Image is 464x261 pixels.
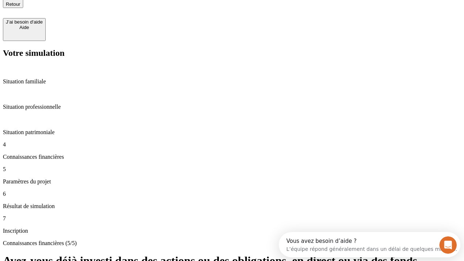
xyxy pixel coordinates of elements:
[3,178,461,185] p: Paramètres du projet
[3,240,461,246] p: Connaissances financières (5/5)
[6,1,20,7] span: Retour
[8,12,178,20] div: L’équipe répond généralement dans un délai de quelques minutes.
[279,232,460,257] iframe: Intercom live chat discovery launcher
[3,215,461,222] p: 7
[3,78,461,85] p: Situation familiale
[439,236,457,254] iframe: Intercom live chat
[6,25,43,30] div: Aide
[3,18,46,41] button: J’ai besoin d'aideAide
[3,141,461,148] p: 4
[8,6,178,12] div: Vous avez besoin d’aide ?
[3,104,461,110] p: Situation professionnelle
[3,129,461,136] p: Situation patrimoniale
[3,3,200,23] div: Ouvrir le Messenger Intercom
[6,19,43,25] div: J’ai besoin d'aide
[3,228,461,234] p: Inscription
[3,166,461,173] p: 5
[3,48,461,58] h2: Votre simulation
[3,203,461,210] p: Résultat de simulation
[3,191,461,197] p: 6
[3,154,461,160] p: Connaissances financières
